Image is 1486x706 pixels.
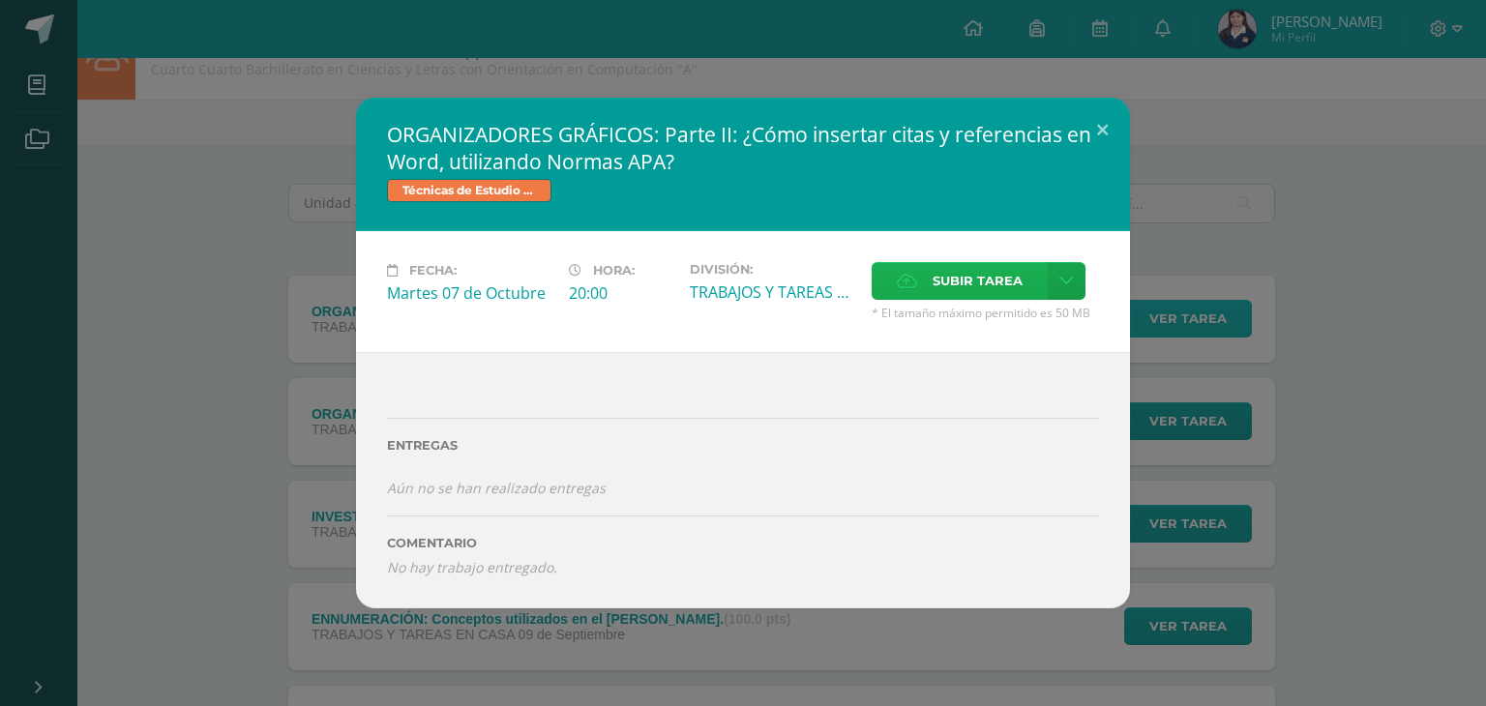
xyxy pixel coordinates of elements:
i: Aún no se han realizado entregas [387,479,606,497]
label: Entregas [387,438,1099,453]
span: Subir tarea [933,263,1023,299]
label: Comentario [387,536,1099,550]
h2: ORGANIZADORES GRÁFICOS: Parte II: ¿Cómo insertar citas y referencias en Word, utilizando Normas APA? [387,121,1099,175]
span: Fecha: [409,263,457,278]
div: 20:00 [569,282,674,304]
div: TRABAJOS Y TAREAS EN CASA [690,281,856,303]
span: Técnicas de Estudio e investigación [387,179,551,202]
i: No hay trabajo entregado. [387,558,557,576]
label: División: [690,262,856,277]
span: * El tamaño máximo permitido es 50 MB [872,305,1099,321]
span: Hora: [593,263,635,278]
button: Close (Esc) [1075,98,1130,163]
div: Martes 07 de Octubre [387,282,553,304]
